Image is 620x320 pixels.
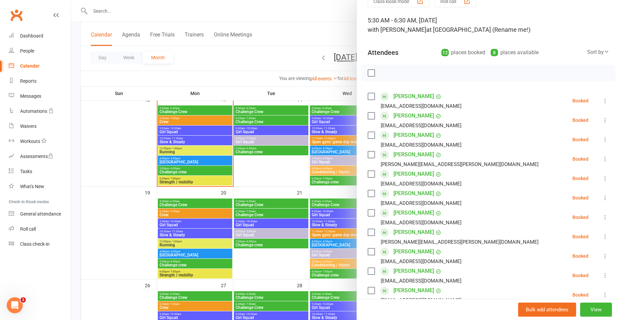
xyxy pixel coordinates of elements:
div: Automations [20,108,47,114]
a: [PERSON_NAME] [393,285,434,296]
div: [PERSON_NAME][EMAIL_ADDRESS][PERSON_NAME][DOMAIN_NAME] [381,160,539,169]
a: [PERSON_NAME] [393,208,434,218]
div: Booked [572,195,588,200]
a: [PERSON_NAME] [393,188,434,199]
a: [PERSON_NAME] [393,169,434,179]
a: What's New [9,179,71,194]
span: with [PERSON_NAME] [368,26,426,33]
div: [EMAIL_ADDRESS][DOMAIN_NAME] [381,218,461,227]
span: at [GEOGRAPHIC_DATA] (Rename me!) [426,26,531,33]
div: Dashboard [20,33,43,38]
a: General attendance kiosk mode [9,207,71,222]
div: Booked [572,137,588,142]
button: View [580,303,612,317]
div: [EMAIL_ADDRESS][DOMAIN_NAME] [381,257,461,266]
div: [EMAIL_ADDRESS][DOMAIN_NAME] [381,141,461,149]
span: 1 [20,297,26,303]
div: Roll call [20,226,36,232]
div: Workouts [20,139,40,144]
a: [PERSON_NAME] [393,91,434,102]
div: Reports [20,78,37,84]
a: [PERSON_NAME] [393,110,434,121]
div: [EMAIL_ADDRESS][DOMAIN_NAME] [381,276,461,285]
div: [EMAIL_ADDRESS][DOMAIN_NAME] [381,102,461,110]
div: Attendees [368,48,398,57]
div: Booked [572,273,588,278]
a: [PERSON_NAME] [393,149,434,160]
a: Calendar [9,59,71,74]
iframe: Intercom live chat [7,297,23,313]
div: 12 [441,49,449,56]
a: [PERSON_NAME] [393,227,434,238]
a: Clubworx [8,7,25,23]
a: People [9,44,71,59]
button: Bulk add attendees [518,303,576,317]
div: 5:30 AM - 6:30 AM, [DATE] [368,16,609,34]
div: Booked [572,157,588,161]
div: [EMAIL_ADDRESS][DOMAIN_NAME] [381,199,461,208]
div: Booked [572,98,588,103]
div: Tasks [20,169,32,174]
div: [EMAIL_ADDRESS][DOMAIN_NAME] [381,179,461,188]
a: Assessments [9,149,71,164]
a: Class kiosk mode [9,237,71,252]
div: Messages [20,93,41,99]
a: Dashboard [9,28,71,44]
a: Waivers [9,119,71,134]
a: Roll call [9,222,71,237]
div: Booked [572,254,588,258]
div: [EMAIL_ADDRESS][DOMAIN_NAME] [381,296,461,305]
div: Sort by [587,48,609,57]
div: Booked [572,293,588,297]
a: [PERSON_NAME] [393,130,434,141]
div: Class check-in [20,241,50,247]
div: places booked [441,48,485,57]
a: Reports [9,74,71,89]
div: Assessments [20,154,53,159]
a: Automations [9,104,71,119]
a: Messages [9,89,71,104]
div: [EMAIL_ADDRESS][DOMAIN_NAME] [381,121,461,130]
a: Workouts [9,134,71,149]
div: What's New [20,184,44,189]
a: Tasks [9,164,71,179]
div: Booked [572,118,588,123]
div: Booked [572,176,588,181]
div: [PERSON_NAME][EMAIL_ADDRESS][PERSON_NAME][DOMAIN_NAME] [381,238,539,246]
div: Booked [572,234,588,239]
a: [PERSON_NAME] [393,246,434,257]
div: 8 [491,49,498,56]
div: People [20,48,34,54]
div: Booked [572,215,588,220]
div: Waivers [20,124,37,129]
div: places available [491,48,539,57]
div: General attendance [20,211,61,217]
div: Calendar [20,63,40,69]
a: [PERSON_NAME] [393,266,434,276]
